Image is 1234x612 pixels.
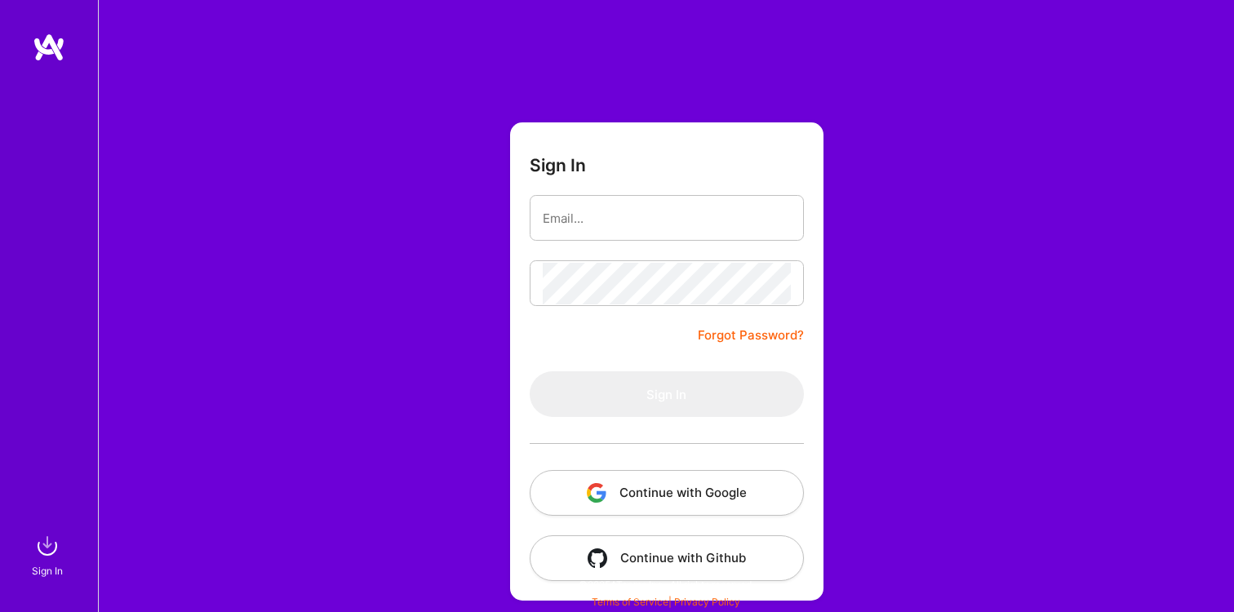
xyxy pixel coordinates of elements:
button: Sign In [530,371,804,417]
h3: Sign In [530,155,586,175]
a: Forgot Password? [698,326,804,345]
div: © 2025 ATeams Inc., All rights reserved. [98,564,1234,605]
button: Continue with Github [530,535,804,581]
input: Email... [543,197,791,239]
a: sign inSign In [34,530,64,579]
button: Continue with Google [530,470,804,516]
img: icon [588,548,607,568]
a: Privacy Policy [674,596,740,608]
span: | [592,596,740,608]
div: Sign In [32,562,63,579]
a: Terms of Service [592,596,668,608]
img: icon [587,483,606,503]
img: logo [33,33,65,62]
img: sign in [31,530,64,562]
